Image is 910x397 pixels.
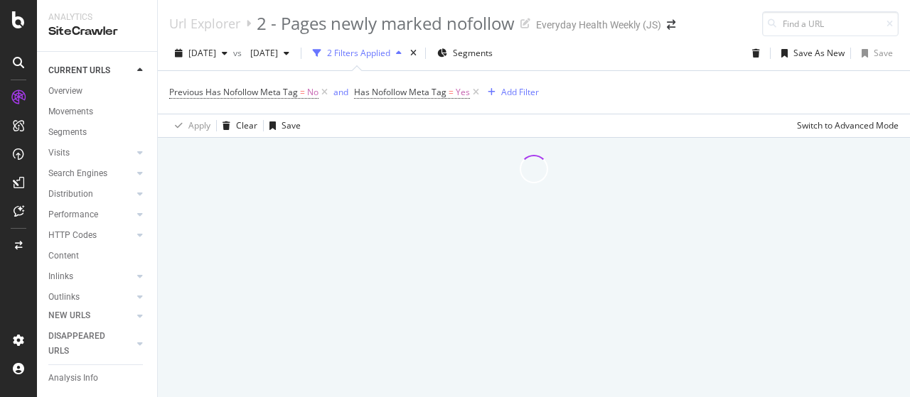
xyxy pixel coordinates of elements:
[307,82,318,102] span: No
[48,228,133,243] a: HTTP Codes
[48,249,147,263] a: Content
[449,86,454,98] span: =
[48,290,80,305] div: Outlinks
[762,11,899,36] input: Find a URL
[48,125,147,140] a: Segments
[48,329,133,359] a: DISAPPEARED URLS
[48,228,97,243] div: HTTP Codes
[407,46,419,60] div: times
[354,86,446,98] span: Has Nofollow Meta Tag
[48,329,120,359] div: DISAPPEARED URLS
[333,85,348,99] button: and
[48,308,133,323] a: NEW URLS
[48,166,107,181] div: Search Engines
[501,86,539,98] div: Add Filter
[48,104,147,119] a: Movements
[48,146,133,161] a: Visits
[245,42,295,65] button: [DATE]
[48,11,146,23] div: Analytics
[169,42,233,65] button: [DATE]
[264,114,301,137] button: Save
[327,47,390,59] div: 2 Filters Applied
[333,86,348,98] div: and
[482,84,539,101] button: Add Filter
[48,371,98,386] div: Analysis Info
[48,125,87,140] div: Segments
[188,47,216,59] span: 2025 Aug. 31st
[793,47,845,59] div: Save As New
[791,114,899,137] button: Switch to Advanced Mode
[169,16,240,31] a: Url Explorer
[48,249,79,263] div: Content
[169,86,298,98] span: Previous Has Nofollow Meta Tag
[217,114,257,137] button: Clear
[453,47,493,59] span: Segments
[48,371,147,386] a: Analysis Info
[48,146,70,161] div: Visits
[48,187,133,202] a: Distribution
[776,42,845,65] button: Save As New
[245,47,278,59] span: 2025 Aug. 24th
[48,269,73,284] div: Inlinks
[432,42,498,65] button: Segments
[48,23,146,40] div: SiteCrawler
[667,20,675,30] div: arrow-right-arrow-left
[874,47,893,59] div: Save
[257,11,515,36] div: 2 - Pages newly marked nofollow
[307,42,407,65] button: 2 Filters Applied
[48,308,90,323] div: NEW URLS
[282,119,301,131] div: Save
[48,104,93,119] div: Movements
[188,119,210,131] div: Apply
[48,207,133,222] a: Performance
[48,207,98,222] div: Performance
[48,63,110,78] div: CURRENT URLS
[48,84,82,99] div: Overview
[48,84,147,99] a: Overview
[48,290,133,305] a: Outlinks
[797,119,899,131] div: Switch to Advanced Mode
[48,63,133,78] a: CURRENT URLS
[233,47,245,59] span: vs
[300,86,305,98] span: =
[48,269,133,284] a: Inlinks
[456,82,470,102] span: Yes
[856,42,893,65] button: Save
[48,166,133,181] a: Search Engines
[236,119,257,131] div: Clear
[48,187,93,202] div: Distribution
[169,114,210,137] button: Apply
[536,18,661,32] div: Everyday Health Weekly (JS)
